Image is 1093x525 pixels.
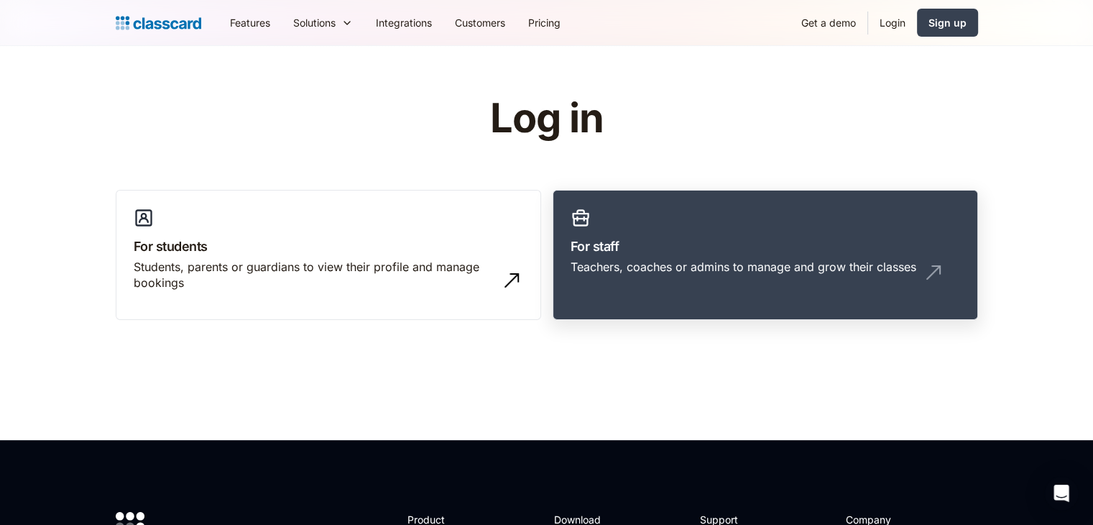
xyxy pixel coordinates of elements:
[790,6,867,39] a: Get a demo
[134,259,494,291] div: Students, parents or guardians to view their profile and manage bookings
[293,15,336,30] div: Solutions
[917,9,978,37] a: Sign up
[571,237,960,256] h3: For staff
[364,6,443,39] a: Integrations
[571,259,916,275] div: Teachers, coaches or admins to manage and grow their classes
[1044,476,1079,511] div: Open Intercom Messenger
[928,15,967,30] div: Sign up
[116,190,541,321] a: For studentsStudents, parents or guardians to view their profile and manage bookings
[443,6,517,39] a: Customers
[318,96,775,141] h1: Log in
[868,6,917,39] a: Login
[517,6,572,39] a: Pricing
[218,6,282,39] a: Features
[553,190,978,321] a: For staffTeachers, coaches or admins to manage and grow their classes
[134,237,523,256] h3: For students
[282,6,364,39] div: Solutions
[116,13,201,33] a: home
